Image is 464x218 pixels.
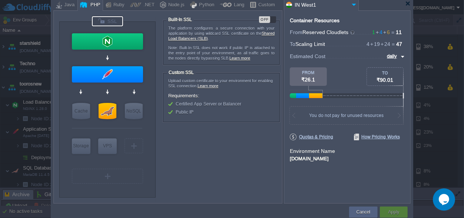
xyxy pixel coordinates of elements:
button: Apply [388,208,399,216]
div: Custom SSL [167,70,196,75]
div: SQL Databases [99,103,116,119]
div: FROM [290,70,327,75]
span: 4 [375,29,382,35]
span: = [390,41,396,47]
span: 24 [380,41,390,47]
span: 19 [369,41,380,47]
span: = [390,29,396,35]
div: VPS [98,138,117,153]
a: Learn more [229,56,250,60]
span: 1 [372,29,375,35]
div: Built-In SSL [166,17,194,22]
div: Application Servers [72,66,143,83]
div: [DOMAIN_NAME] [290,155,405,161]
span: 4 [367,41,369,47]
p: The platform configures a secure connection with your application by using wildcard SSL certifica... [168,26,275,41]
div: TO [367,71,403,75]
span: 11 [396,29,402,35]
div: Create New Layer [72,169,143,184]
span: Scaling Limit [295,41,325,47]
div: Load Balancer [72,33,143,50]
span: + [382,29,387,35]
a: Learn more [198,84,218,88]
div: NoSQL [125,103,143,119]
span: 6 [382,29,390,35]
span: ₹26.1 [302,77,315,83]
div: Storage [72,138,90,153]
label: Environment Name [290,148,335,154]
div: Requirements: [168,93,275,98]
div: NoSQL Databases [125,103,143,119]
span: 47 [396,41,402,47]
span: + [369,41,374,47]
span: To [290,41,295,47]
div: Upload custom certificate to your environment for enabling SSL connection. [168,78,275,88]
span: Public IP [176,110,193,115]
p: Note: Built-In SSL does not work if public IP is attached to the entry point of your environment,... [168,45,275,61]
iframe: chat widget [433,188,457,211]
div: Storage Containers [72,138,90,154]
span: Quotas & Pricing [290,134,333,140]
span: + [380,41,384,47]
button: Cancel [357,208,370,216]
span: Certified App Server or Balancer [176,101,241,107]
div: Elastic VPS [98,138,117,154]
div: Cache [72,103,90,119]
div: Container Resources [290,18,339,23]
span: Estimated Cost [290,52,325,60]
div: Create New Layer [125,138,143,153]
span: Reserved Cloudlets [302,29,355,35]
div: OFF [259,16,270,23]
span: + [375,29,380,35]
span: ₹90.01 [377,77,394,83]
span: How Pricing Works [354,134,400,140]
span: From [290,29,302,35]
